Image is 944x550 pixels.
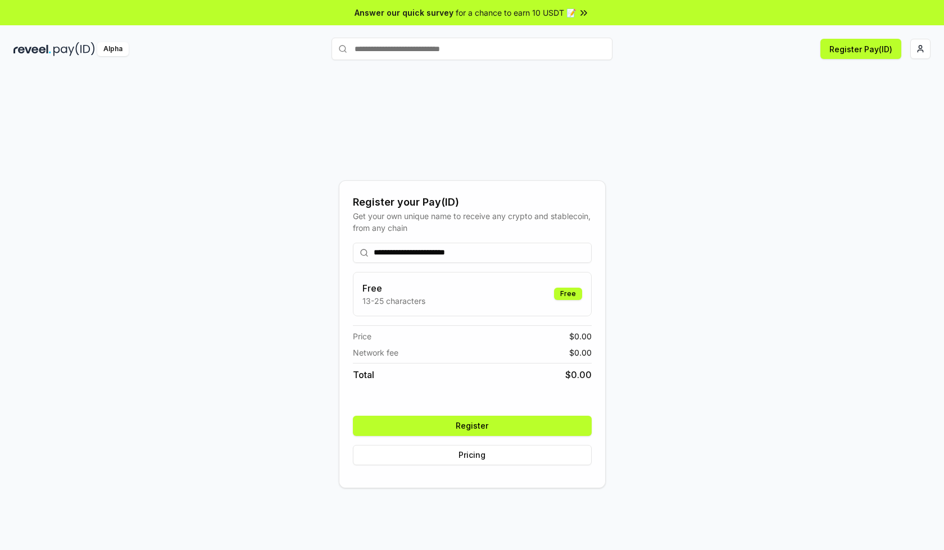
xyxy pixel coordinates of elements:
div: Register your Pay(ID) [353,194,592,210]
span: Network fee [353,347,398,358]
span: Price [353,330,371,342]
h3: Free [362,281,425,295]
span: Answer our quick survey [355,7,453,19]
img: reveel_dark [13,42,51,56]
span: $ 0.00 [569,330,592,342]
img: pay_id [53,42,95,56]
button: Pricing [353,445,592,465]
span: $ 0.00 [565,368,592,381]
p: 13-25 characters [362,295,425,307]
span: $ 0.00 [569,347,592,358]
span: Total [353,368,374,381]
button: Register [353,416,592,436]
span: for a chance to earn 10 USDT 📝 [456,7,576,19]
div: Free [554,288,582,300]
div: Get your own unique name to receive any crypto and stablecoin, from any chain [353,210,592,234]
button: Register Pay(ID) [820,39,901,59]
div: Alpha [97,42,129,56]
